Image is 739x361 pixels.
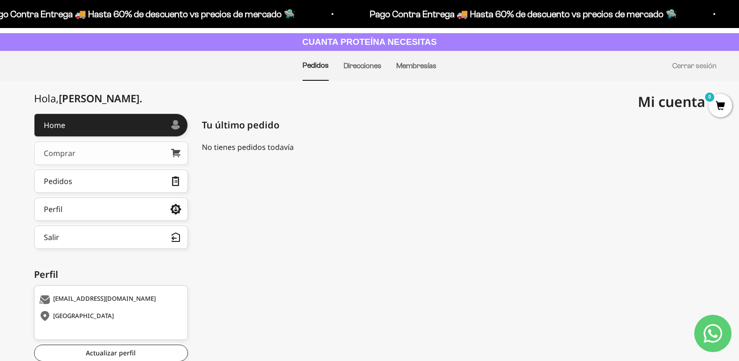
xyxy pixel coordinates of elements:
div: Salir [44,234,59,241]
a: Home [34,113,188,137]
button: Salir [34,226,188,249]
div: Pedidos [44,177,72,185]
span: [PERSON_NAME] [59,91,142,105]
div: Comprar [44,149,76,157]
div: Home [44,121,65,129]
a: Perfil [34,198,188,221]
span: Mi cuenta [638,92,705,111]
a: Pedidos [34,170,188,193]
a: Membresías [396,62,436,70]
span: . [139,91,142,105]
div: No tienes pedidos todavía [202,142,705,153]
span: Tu último pedido [202,118,279,132]
strong: CUANTA PROTEÍNA NECESITAS [302,37,437,47]
a: Comprar [34,142,188,165]
div: Perfil [34,268,188,282]
div: Hola, [34,92,142,104]
a: 0 [709,101,732,112]
div: Perfil [44,205,62,213]
p: Pago Contra Entrega 🚚 Hasta 60% de descuento vs precios de mercado 🛸 [370,7,677,21]
div: [GEOGRAPHIC_DATA] [39,311,180,321]
a: Pedidos [303,61,329,69]
mark: 0 [704,92,715,103]
div: [EMAIL_ADDRESS][DOMAIN_NAME] [39,295,180,304]
a: Cerrar sesión [672,62,717,70]
a: Direcciones [344,62,381,70]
